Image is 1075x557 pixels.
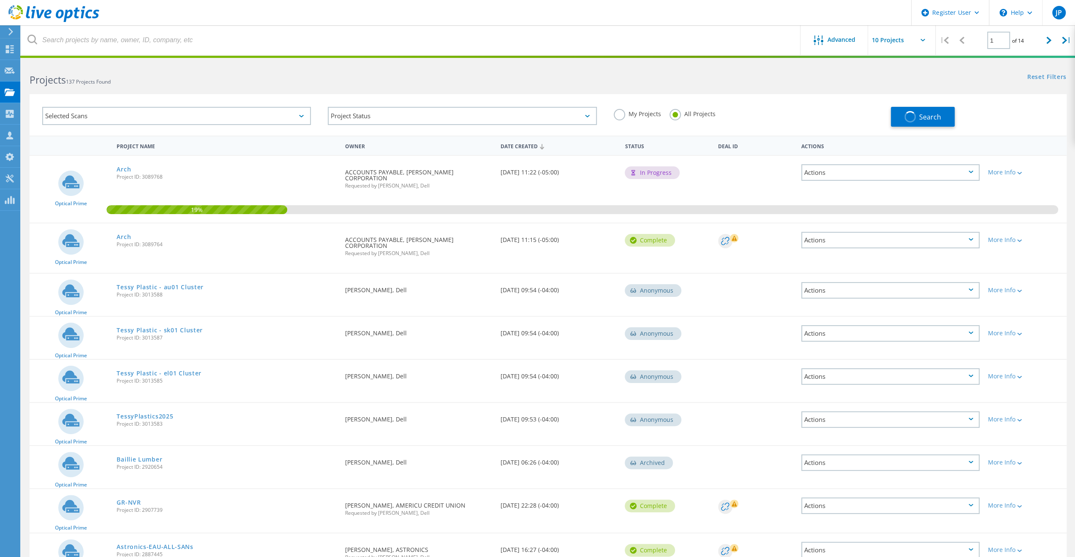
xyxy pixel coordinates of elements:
a: Tessy Plastic - sk01 Cluster [117,327,203,333]
div: [DATE] 11:15 (-05:00) [496,223,621,251]
span: Optical Prime [55,260,87,265]
div: Complete [625,500,675,512]
a: Arch [117,234,131,240]
div: Status [621,138,714,153]
div: More Info [988,503,1062,508]
div: [DATE] 09:54 (-04:00) [496,360,621,388]
span: 137 Projects Found [66,78,111,85]
div: Actions [801,497,980,514]
div: Date Created [496,138,621,154]
span: Requested by [PERSON_NAME], Dell [345,183,492,188]
svg: \n [999,9,1007,16]
a: Baillie Lumber [117,456,162,462]
label: My Projects [614,109,661,117]
span: Project ID: 3013585 [117,378,336,383]
a: GR-NVR [117,500,141,505]
span: Project ID: 2907739 [117,508,336,513]
div: Actions [801,282,980,299]
span: Optical Prime [55,482,87,487]
span: Optical Prime [55,353,87,358]
div: Complete [625,234,675,247]
span: Project ID: 3013587 [117,335,336,340]
div: Actions [797,138,984,153]
div: Actions [801,325,980,342]
div: [PERSON_NAME], Dell [340,403,496,431]
div: [DATE] 09:54 (-04:00) [496,274,621,302]
div: More Info [988,547,1062,553]
div: More Info [988,330,1062,336]
div: [PERSON_NAME], Dell [340,274,496,302]
div: [DATE] 11:22 (-05:00) [496,156,621,184]
span: Project ID: 3089768 [117,174,336,179]
div: [DATE] 09:53 (-04:00) [496,403,621,431]
span: Project ID: 3089764 [117,242,336,247]
input: Search projects by name, owner, ID, company, etc [21,25,801,55]
div: More Info [988,416,1062,422]
span: Project ID: 2887445 [117,552,336,557]
div: Actions [801,164,980,181]
div: Anonymous [625,327,681,340]
div: | [936,25,953,55]
div: [PERSON_NAME], Dell [340,446,496,474]
span: Optical Prime [55,201,87,206]
a: Arch [117,166,131,172]
span: Search [919,112,941,122]
span: Advanced [827,37,855,43]
div: Actions [801,411,980,428]
a: TessyPlastics2025 [117,413,173,419]
button: Search [891,107,955,127]
div: More Info [988,373,1062,379]
div: Project Name [112,138,340,153]
div: ACCOUNTS PAYABLE, [PERSON_NAME] CORPORATION [340,156,496,197]
div: More Info [988,287,1062,293]
a: Astronics-EAU-ALL-SANs [117,544,193,550]
div: Selected Scans [42,107,311,125]
b: Projects [30,73,66,87]
div: Deal Id [714,138,797,153]
span: Project ID: 3013588 [117,292,336,297]
div: More Info [988,459,1062,465]
span: Optical Prime [55,525,87,530]
a: Live Optics Dashboard [8,18,99,24]
div: Anonymous [625,413,681,426]
a: Tessy Plastic - el01 Cluster [117,370,201,376]
span: Optical Prime [55,439,87,444]
span: Requested by [PERSON_NAME], Dell [345,511,492,516]
div: Anonymous [625,284,681,297]
div: [DATE] 06:26 (-04:00) [496,446,621,474]
div: [DATE] 09:54 (-04:00) [496,317,621,345]
div: Project Status [328,107,596,125]
span: Project ID: 2920654 [117,465,336,470]
span: JP [1056,9,1062,16]
div: [PERSON_NAME], AMERICU CREDIT UNION [340,489,496,524]
a: Reset Filters [1027,74,1067,81]
span: Optical Prime [55,310,87,315]
a: Tessy Plastic - au01 Cluster [117,284,204,290]
div: [PERSON_NAME], Dell [340,317,496,345]
div: Owner [340,138,496,153]
div: Complete [625,544,675,557]
div: [DATE] 22:28 (-04:00) [496,489,621,517]
div: [PERSON_NAME], Dell [340,360,496,388]
label: All Projects [669,109,716,117]
div: More Info [988,237,1062,243]
span: Optical Prime [55,396,87,401]
div: ACCOUNTS PAYABLE, [PERSON_NAME] CORPORATION [340,223,496,264]
div: | [1058,25,1075,55]
span: Project ID: 3013583 [117,421,336,427]
span: Requested by [PERSON_NAME], Dell [345,251,492,256]
span: 19% [106,205,287,213]
div: Actions [801,454,980,471]
span: of 14 [1012,37,1024,44]
div: Anonymous [625,370,681,383]
div: Actions [801,232,980,248]
div: In Progress [625,166,680,179]
div: Actions [801,368,980,385]
div: Archived [625,456,673,469]
div: More Info [988,169,1062,175]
